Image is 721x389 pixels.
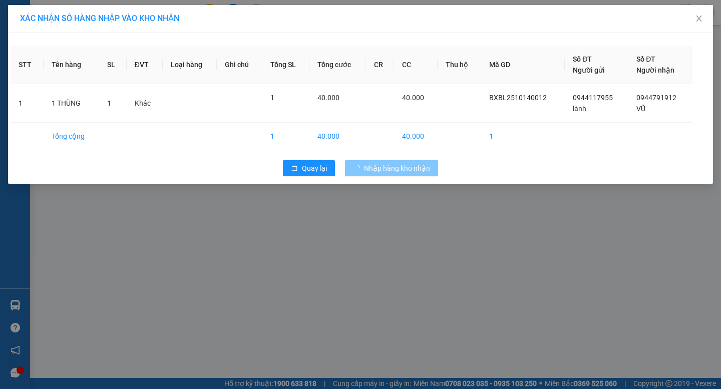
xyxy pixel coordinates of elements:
td: 1 [11,84,44,123]
th: Tên hàng [44,46,99,84]
span: Số ĐT [573,55,592,63]
th: Loại hàng [163,46,217,84]
span: BXBL2510140012 [489,94,547,102]
th: SL [99,46,127,84]
td: 40.000 [394,123,437,150]
th: ĐVT [127,46,163,84]
span: Người gửi [573,66,605,74]
th: Ghi chú [217,46,262,84]
span: Quay lại [302,163,327,174]
td: 1 [481,123,565,150]
span: 40.000 [402,94,424,102]
td: Tổng cộng [44,123,99,150]
span: rollback [291,165,298,173]
span: 0944791912 [636,94,676,102]
span: close [695,15,703,23]
td: 1 [262,123,309,150]
span: 0944117955 [573,94,613,102]
button: Nhập hàng kho nhận [345,160,438,176]
span: Số ĐT [636,55,655,63]
span: 1 [107,99,111,107]
th: Mã GD [481,46,565,84]
td: 1 THÙNG [44,84,99,123]
button: rollbackQuay lại [283,160,335,176]
td: 40.000 [309,123,366,150]
span: Nhập hàng kho nhận [364,163,430,174]
span: 1 [270,94,274,102]
span: loading [353,165,364,172]
th: Thu hộ [438,46,481,84]
th: Tổng cước [309,46,366,84]
span: VŨ [636,105,645,113]
th: Tổng SL [262,46,309,84]
td: Khác [127,84,163,123]
button: Close [685,5,713,33]
span: XÁC NHẬN SỐ HÀNG NHẬP VÀO KHO NHẬN [20,14,179,23]
th: CC [394,46,437,84]
span: Người nhận [636,66,674,74]
span: 40.000 [317,94,339,102]
th: STT [11,46,44,84]
span: lành [573,105,586,113]
th: CR [366,46,395,84]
